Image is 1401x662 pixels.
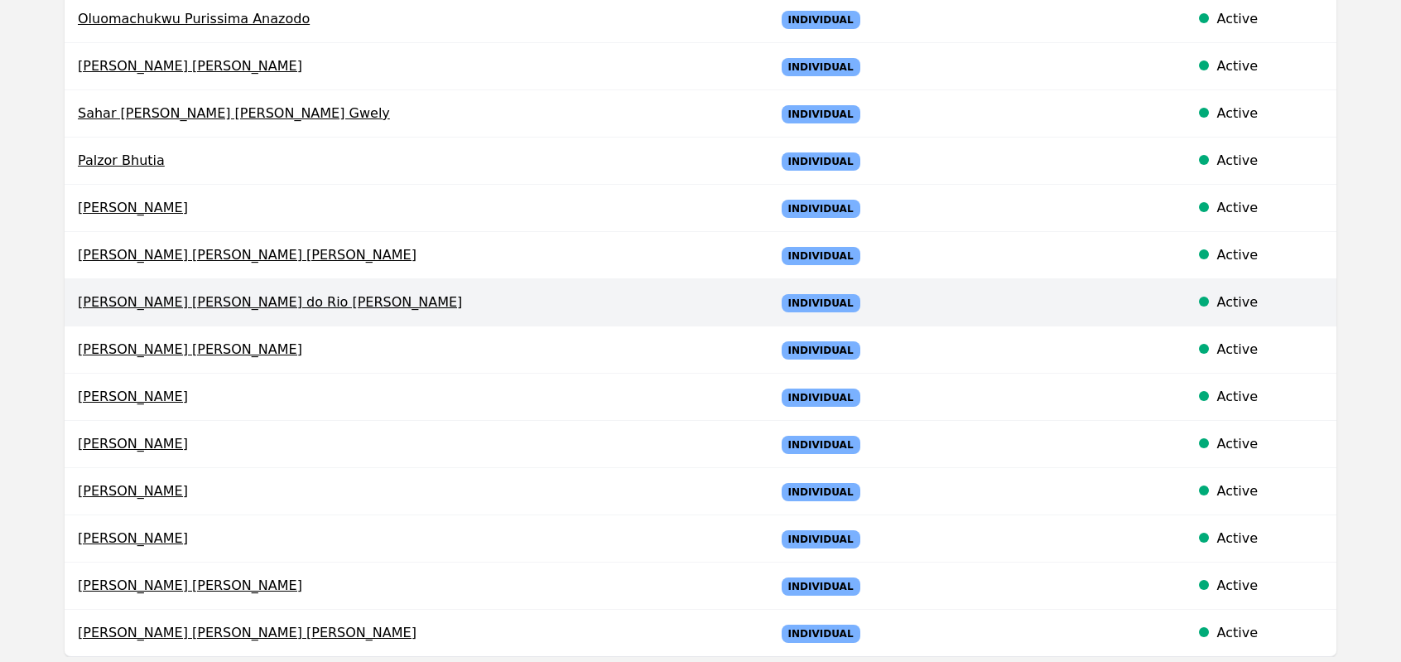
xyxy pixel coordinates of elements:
span: [PERSON_NAME] [PERSON_NAME] [78,56,749,76]
div: Active [1217,245,1323,265]
span: Sahar [PERSON_NAME] [PERSON_NAME] Gwely [78,104,749,123]
div: Active [1217,9,1323,29]
div: Active [1217,481,1323,501]
span: [PERSON_NAME] [PERSON_NAME] [PERSON_NAME] [78,623,749,643]
div: Active [1217,387,1323,407]
span: Individual [782,105,860,123]
span: Individual [782,483,860,501]
span: [PERSON_NAME] [78,434,749,454]
span: Individual [782,294,860,312]
span: Individual [782,530,860,548]
span: Palzor Bhutia [78,151,749,171]
span: Individual [782,341,860,360]
div: Active [1217,292,1323,312]
span: [PERSON_NAME] [PERSON_NAME] do Rio [PERSON_NAME] [78,292,749,312]
span: Individual [782,436,860,454]
span: Oluomachukwu Purissima Anazodo [78,9,749,29]
div: Active [1217,576,1323,596]
div: Active [1217,340,1323,360]
span: [PERSON_NAME] [78,529,749,548]
span: [PERSON_NAME] [PERSON_NAME] [78,340,749,360]
span: [PERSON_NAME] [78,481,749,501]
span: Individual [782,200,860,218]
span: Individual [782,389,860,407]
div: Active [1217,198,1323,218]
span: [PERSON_NAME] [PERSON_NAME] [PERSON_NAME] [78,245,749,265]
span: Individual [782,625,860,643]
span: Individual [782,577,860,596]
div: Active [1217,151,1323,171]
div: Active [1217,56,1323,76]
span: Individual [782,11,860,29]
span: Individual [782,247,860,265]
div: Active [1217,104,1323,123]
div: Active [1217,623,1323,643]
span: [PERSON_NAME] [PERSON_NAME] [78,576,749,596]
span: [PERSON_NAME] [78,387,749,407]
span: [PERSON_NAME] [78,198,749,218]
div: Active [1217,434,1323,454]
span: Individual [782,152,860,171]
div: Active [1217,529,1323,548]
span: Individual [782,58,860,76]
